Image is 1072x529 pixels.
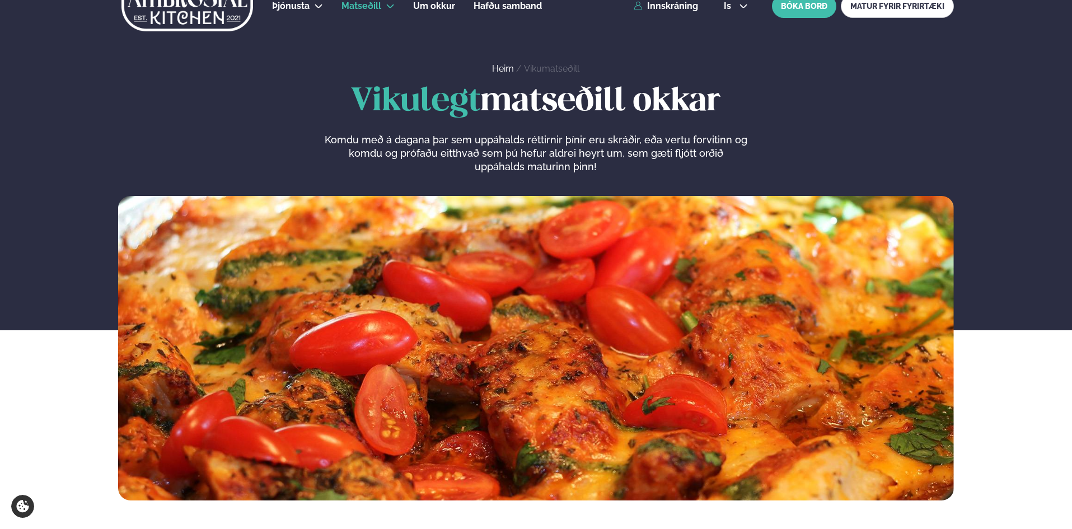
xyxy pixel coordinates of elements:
[118,196,954,500] img: image alt
[272,1,310,11] span: Þjónusta
[413,1,455,11] span: Um okkur
[524,63,579,74] a: Vikumatseðill
[11,495,34,518] a: Cookie settings
[324,133,747,174] p: Komdu með á dagana þar sem uppáhalds réttirnir þínir eru skráðir, eða vertu forvitinn og komdu og...
[474,1,542,11] span: Hafðu samband
[715,2,757,11] button: is
[634,1,698,11] a: Innskráning
[118,84,954,120] h1: matseðill okkar
[516,63,524,74] span: /
[351,86,480,117] span: Vikulegt
[492,63,514,74] a: Heim
[341,1,381,11] span: Matseðill
[724,2,734,11] span: is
